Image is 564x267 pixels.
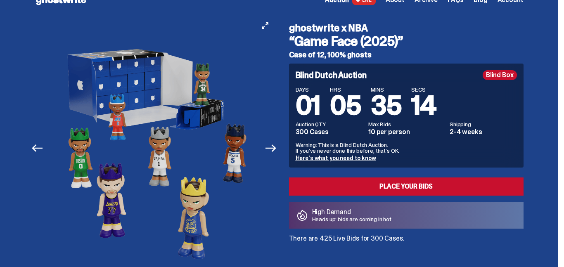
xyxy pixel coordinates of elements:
a: Place your Bids [289,177,524,196]
div: Blind Box [483,70,517,80]
span: 05 [330,88,361,123]
span: MINS [371,87,401,92]
dd: 2-4 weeks [450,129,517,135]
span: HRS [330,87,361,92]
span: DAYS [296,87,320,92]
h5: Case of 12, 100% ghosts [289,51,524,59]
button: Next [262,139,280,157]
dd: 300 Cases [296,129,364,135]
span: 14 [411,88,436,123]
p: Warning: This is a Blind Dutch Auction. If you’ve never done this before, that’s OK. [296,142,517,154]
button: View full-screen [260,21,270,31]
h4: Blind Dutch Auction [296,71,367,79]
dt: Auction QTY [296,121,364,127]
h4: ghostwrite x NBA [289,23,524,33]
h3: “Game Face (2025)” [289,35,524,48]
dt: Shipping [450,121,517,127]
span: 01 [296,88,320,123]
dd: 10 per person [368,129,445,135]
span: SECS [411,87,436,92]
p: High Demand [312,209,392,215]
a: Here's what you need to know [296,154,376,162]
p: Heads up: bids are coming in hot [312,216,392,222]
span: 35 [371,88,401,123]
button: Previous [28,139,47,157]
p: There are 425 Live Bids for 300 Cases. [289,235,524,242]
dt: Max Bids [368,121,445,127]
